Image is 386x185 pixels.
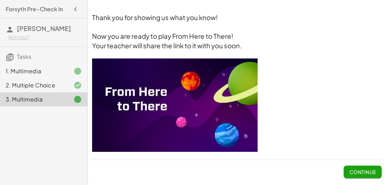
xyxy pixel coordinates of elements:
h4: Forsyth Pre-Check In [6,5,63,13]
img: 0186a6281d6835875bfd5d65a1e6d29c758b852ccbe572c90b809493d3b85746.jpeg [92,58,258,152]
i: Task finished. [73,67,82,75]
span: Your teacher will share the link to it with you soon. [92,42,242,50]
span: Tasks [17,53,31,60]
span: Continue [349,169,376,175]
span: Now you are ready to play From Here to There! [92,32,233,40]
span: [PERSON_NAME] [17,24,71,32]
div: 3. Multimedia [6,95,62,104]
div: 1. Multimedia [6,67,62,75]
span: Thank you for showing us what you know! [92,13,218,21]
div: Not you? [8,34,82,41]
i: Task finished. [73,95,82,104]
div: 2. Multiple Choice [6,81,62,90]
i: Task finished and correct. [73,81,82,90]
button: Continue [344,166,382,178]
